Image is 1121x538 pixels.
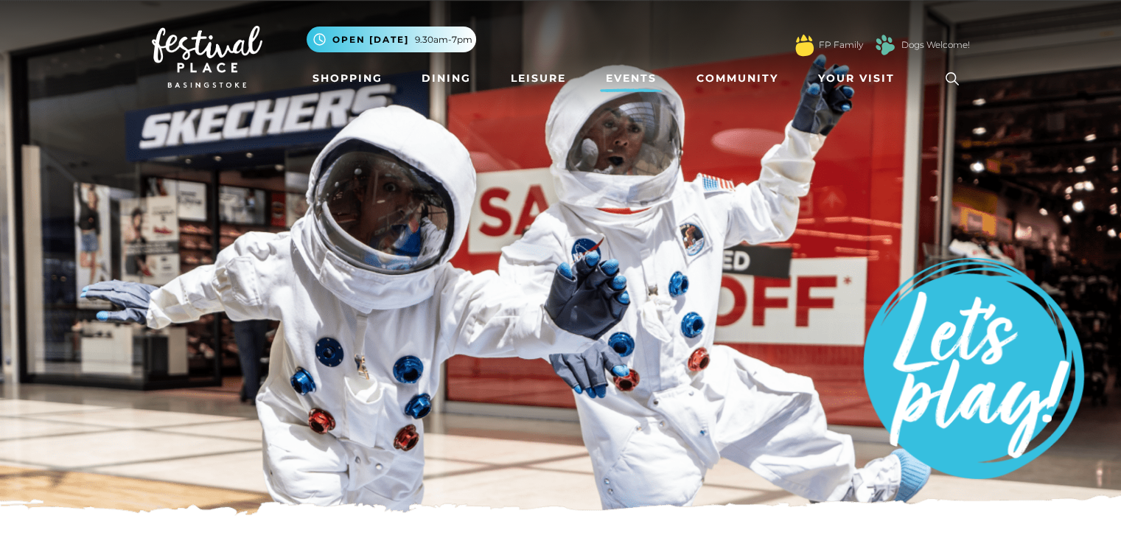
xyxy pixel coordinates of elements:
[600,65,663,92] a: Events
[691,65,784,92] a: Community
[818,71,895,86] span: Your Visit
[152,26,262,88] img: Festival Place Logo
[416,65,477,92] a: Dining
[505,65,572,92] a: Leisure
[307,27,476,52] button: Open [DATE] 9.30am-7pm
[415,33,472,46] span: 9.30am-7pm
[307,65,388,92] a: Shopping
[332,33,409,46] span: Open [DATE]
[901,38,970,52] a: Dogs Welcome!
[819,38,863,52] a: FP Family
[812,65,908,92] a: Your Visit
